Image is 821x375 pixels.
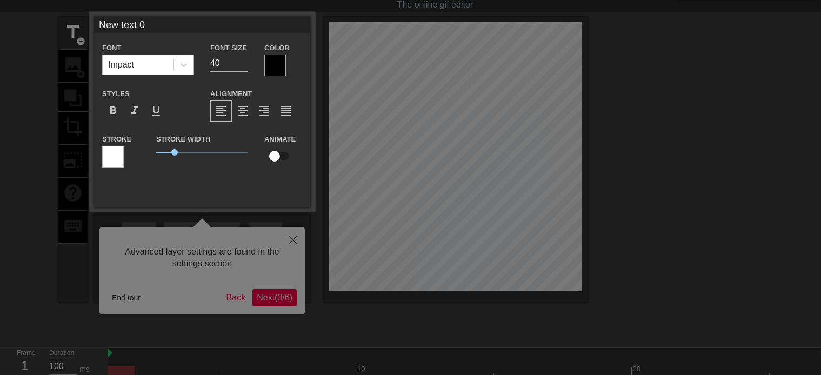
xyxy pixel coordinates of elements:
span: format_underline [150,104,163,117]
div: 10 [357,364,367,374]
label: Stroke Width [156,134,210,145]
div: Advanced layer settings are found in the settings section [108,235,297,281]
div: 20 [633,364,643,374]
span: format_italic [128,104,141,117]
span: format_align_center [236,104,249,117]
span: format_align_justify [279,104,292,117]
span: add_circle [76,37,85,46]
button: Next [252,289,297,306]
label: Stroke [102,134,131,145]
label: Styles [102,89,130,99]
span: Next ( 3 / 6 ) [257,293,292,302]
button: End tour [108,290,145,306]
span: format_align_left [215,104,228,117]
label: Font Size [210,43,247,53]
button: Back [222,289,250,306]
label: Duration [49,350,74,357]
label: Font [102,43,121,53]
span: format_bold [106,104,119,117]
span: format_align_right [258,104,271,117]
label: Alignment [210,89,252,99]
div: Impact [108,58,134,71]
button: Close [281,227,305,252]
span: title [63,22,83,42]
label: Animate [264,134,296,145]
div: ms [79,364,90,375]
label: Color [264,43,290,53]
